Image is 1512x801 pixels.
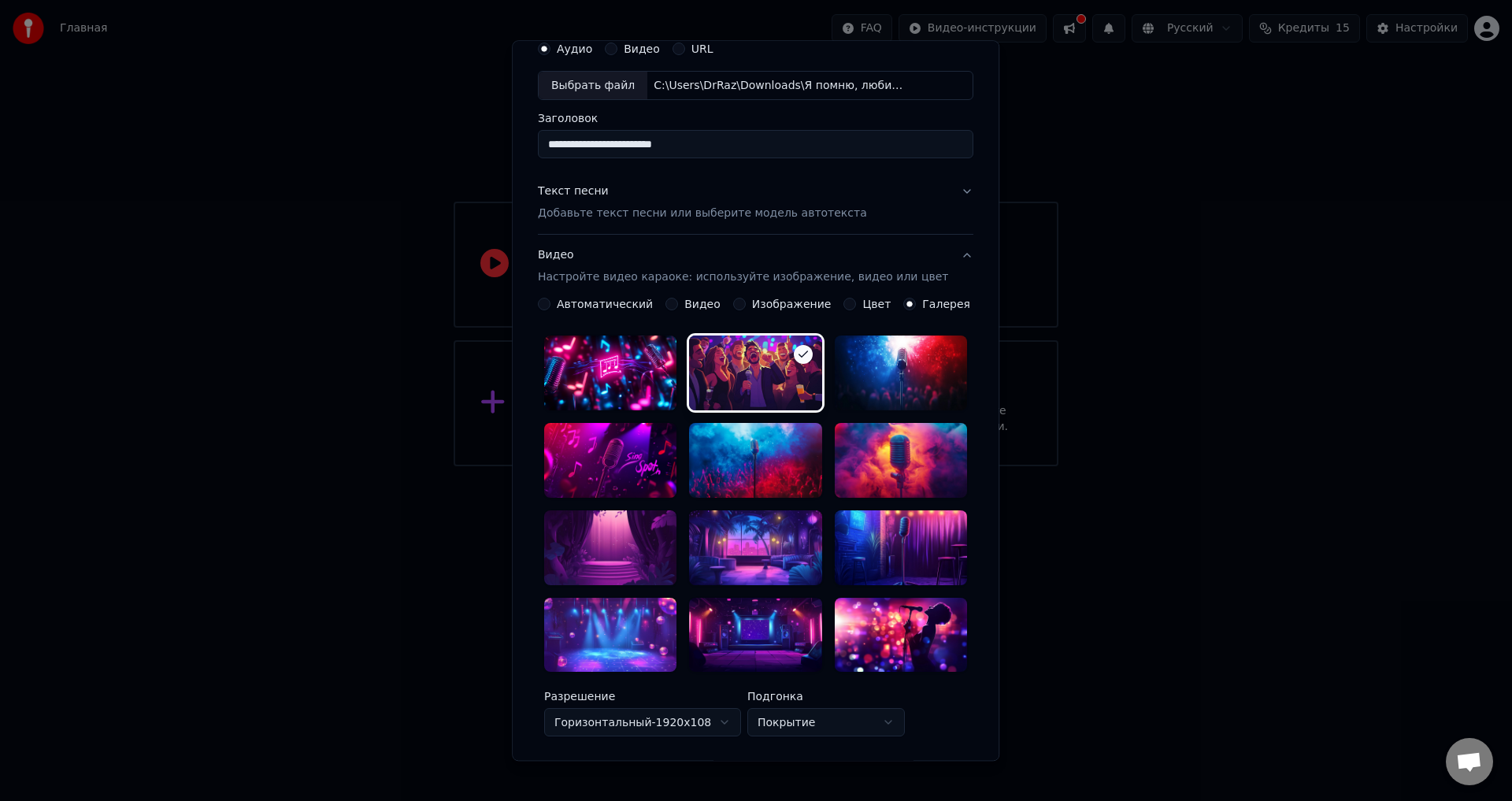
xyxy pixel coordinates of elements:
[624,43,660,54] label: Видео
[752,299,832,310] label: Изображение
[544,692,741,703] label: Разрешение
[684,299,721,310] label: Видео
[538,113,973,124] label: Заголовок
[538,248,948,286] div: Видео
[538,235,973,299] button: ВидеоНастройте видео караоке: используйте изображение, видео или цвет
[557,43,592,54] label: Аудио
[538,184,609,200] div: Текст песни
[557,299,653,310] label: Автоматический
[647,78,915,94] div: C:\Users\DrRaz\Downloads\Я помню, любимая, помню (Cover).mp3
[538,172,973,235] button: Текст песниДобавьте текст песни или выберите модель автотекста
[863,299,891,310] label: Цвет
[691,43,713,54] label: URL
[538,270,948,286] p: Настройте видео караоке: используйте изображение, видео или цвет
[923,299,971,310] label: Галерея
[747,692,905,703] label: Подгонка
[538,206,867,222] p: Добавьте текст песни или выберите модель автотекста
[539,72,647,100] div: Выбрать файл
